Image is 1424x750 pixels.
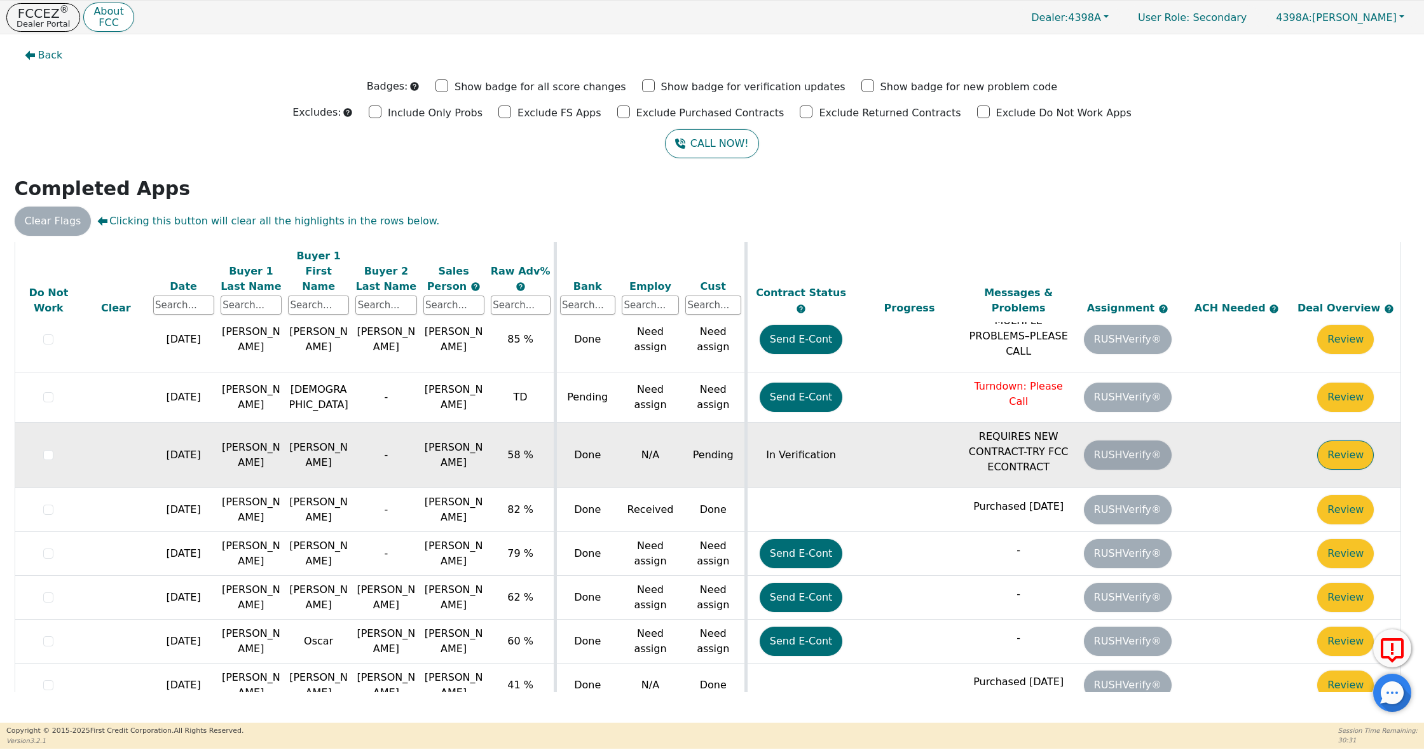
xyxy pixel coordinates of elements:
[217,307,285,372] td: [PERSON_NAME]
[619,423,682,488] td: N/A
[682,307,746,372] td: Need assign
[685,278,741,294] div: Cust
[93,18,123,28] p: FCC
[560,296,616,315] input: Search...
[150,488,217,532] td: [DATE]
[150,372,217,423] td: [DATE]
[661,79,845,95] p: Show badge for verification updates
[1317,495,1374,524] button: Review
[97,214,439,229] span: Clicking this button will clear all the highlights in the rows below.
[491,296,551,315] input: Search...
[996,106,1132,121] p: Exclude Do Not Work Apps
[355,263,416,294] div: Buyer 2 Last Name
[352,576,420,620] td: [PERSON_NAME]
[285,423,352,488] td: [PERSON_NAME]
[217,372,285,423] td: [PERSON_NAME]
[217,423,285,488] td: [PERSON_NAME]
[288,248,349,294] div: Buyer 1 First Name
[17,7,70,20] p: FCCEZ
[1317,383,1374,412] button: Review
[1373,629,1411,667] button: Report Error to FCC
[760,383,843,412] button: Send E-Cont
[285,488,352,532] td: [PERSON_NAME]
[682,664,746,707] td: Done
[665,129,758,158] button: CALL NOW!
[619,576,682,620] td: Need assign
[746,423,855,488] td: In Verification
[682,620,746,664] td: Need assign
[352,372,420,423] td: -
[221,296,282,315] input: Search...
[1317,325,1374,354] button: Review
[425,383,483,411] span: [PERSON_NAME]
[1031,11,1101,24] span: 4398A
[619,532,682,576] td: Need assign
[967,631,1070,646] p: -
[217,664,285,707] td: [PERSON_NAME]
[1018,8,1122,27] button: Dealer:4398A
[38,48,63,63] span: Back
[619,488,682,532] td: Received
[352,532,420,576] td: -
[682,488,746,532] td: Done
[1338,726,1418,735] p: Session Time Remaining:
[555,372,619,423] td: Pending
[682,532,746,576] td: Need assign
[1263,8,1418,27] button: 4398A:[PERSON_NAME]
[285,664,352,707] td: [PERSON_NAME]
[514,391,528,403] span: TD
[425,540,483,567] span: [PERSON_NAME]
[15,177,191,200] strong: Completed Apps
[1138,11,1189,24] span: User Role :
[967,543,1070,558] p: -
[555,664,619,707] td: Done
[150,664,217,707] td: [DATE]
[425,583,483,611] span: [PERSON_NAME]
[285,532,352,576] td: [PERSON_NAME]
[560,278,616,294] div: Bank
[1297,302,1394,314] span: Deal Overview
[150,576,217,620] td: [DATE]
[555,488,619,532] td: Done
[507,547,533,559] span: 79 %
[423,296,484,315] input: Search...
[352,488,420,532] td: -
[619,372,682,423] td: Need assign
[83,3,133,32] a: AboutFCC
[555,576,619,620] td: Done
[682,576,746,620] td: Need assign
[352,620,420,664] td: [PERSON_NAME]
[217,488,285,532] td: [PERSON_NAME]
[388,106,483,121] p: Include Only Probs
[455,79,626,95] p: Show badge for all score changes
[292,105,341,120] p: Excludes:
[555,532,619,576] td: Done
[1276,11,1397,24] span: [PERSON_NAME]
[6,3,80,32] a: FCCEZ®Dealer Portal
[622,278,679,294] div: Employ
[967,429,1070,475] p: REQUIRES NEW CONTRACT-TRY FCC ECONTRACT
[967,587,1070,602] p: -
[756,287,846,299] span: Contract Status
[217,620,285,664] td: [PERSON_NAME]
[1317,627,1374,656] button: Review
[150,423,217,488] td: [DATE]
[507,635,533,647] span: 60 %
[880,79,1058,95] p: Show badge for new problem code
[1087,302,1158,314] span: Assignment
[153,278,214,294] div: Date
[1195,302,1270,314] span: ACH Needed
[150,307,217,372] td: [DATE]
[150,620,217,664] td: [DATE]
[425,671,483,699] span: [PERSON_NAME]
[285,372,352,423] td: [DEMOGRAPHIC_DATA]
[619,664,682,707] td: N/A
[150,532,217,576] td: [DATE]
[352,307,420,372] td: [PERSON_NAME]
[6,736,243,746] p: Version 3.2.1
[1125,5,1259,30] p: Secondary
[60,4,69,15] sup: ®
